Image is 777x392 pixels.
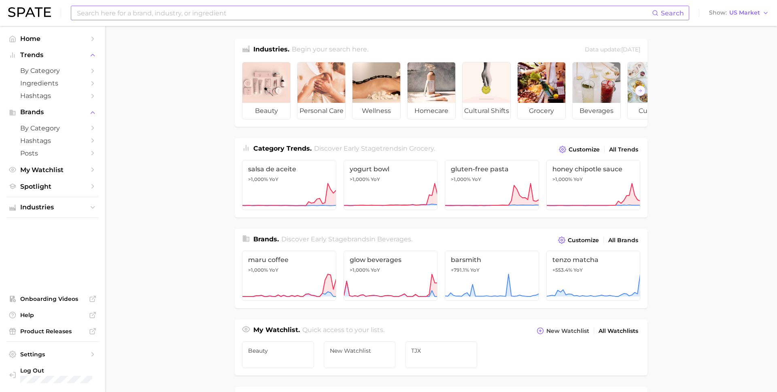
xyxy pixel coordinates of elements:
[248,256,330,264] span: maru coffee
[6,201,99,213] button: Industries
[6,348,99,360] a: Settings
[470,267,480,273] span: YoY
[6,364,99,386] a: Log out. Currently logged in with e-mail ameera.masud@digitas.com.
[20,295,85,303] span: Onboarding Videos
[6,134,99,147] a: Hashtags
[6,89,99,102] a: Hashtags
[608,237,638,244] span: All Brands
[20,35,85,43] span: Home
[20,183,85,190] span: Spotlight
[352,62,401,119] a: wellness
[599,328,638,334] span: All Watchlists
[451,256,533,264] span: barsmith
[253,45,289,55] h1: Industries.
[573,267,583,273] span: YoY
[518,103,565,119] span: grocery
[6,64,99,77] a: by Category
[344,160,438,210] a: yogurt bowl>1,000% YoY
[20,149,85,157] span: Posts
[573,176,583,183] span: YoY
[352,103,400,119] span: wellness
[20,311,85,319] span: Help
[463,103,510,119] span: cultural shifts
[297,103,345,119] span: personal care
[242,103,290,119] span: beauty
[20,204,85,211] span: Industries
[597,326,640,337] a: All Watchlists
[517,62,566,119] a: grocery
[552,256,635,264] span: tenzo matcha
[546,251,641,301] a: tenzo matcha+553.4% YoY
[462,62,511,119] a: cultural shifts
[371,176,380,183] span: YoY
[6,122,99,134] a: by Category
[344,251,438,301] a: glow beverages>1,000% YoY
[573,103,620,119] span: beverages
[6,309,99,321] a: Help
[242,341,314,368] a: Beauty
[297,62,346,119] a: personal care
[20,124,85,132] span: by Category
[6,147,99,160] a: Posts
[661,9,684,17] span: Search
[6,325,99,337] a: Product Releases
[314,145,435,152] span: Discover Early Stage trends in .
[253,145,312,152] span: Category Trends .
[445,160,539,210] a: gluten-free pasta>1,000% YoY
[585,45,640,55] div: Data update: [DATE]
[707,8,771,18] button: ShowUS Market
[20,351,85,358] span: Settings
[407,62,456,119] a: homecare
[350,267,369,273] span: >1,000%
[20,328,85,335] span: Product Releases
[552,267,572,273] span: +553.4%
[606,235,640,246] a: All Brands
[628,103,675,119] span: culinary
[20,79,85,87] span: Ingredients
[546,328,589,334] span: New Watchlist
[546,160,641,210] a: honey chipotle sauce>1,000% YoY
[76,6,652,20] input: Search here for a brand, industry, or ingredient
[20,92,85,100] span: Hashtags
[556,234,601,246] button: Customize
[377,235,411,243] span: beverages
[627,62,676,119] a: culinary
[557,144,602,155] button: Customize
[409,145,434,152] span: grocery
[253,325,300,337] h1: My Watchlist.
[635,85,645,96] button: Scroll Right
[292,45,368,55] h2: Begin your search here.
[569,146,600,153] span: Customize
[709,11,727,15] span: Show
[350,165,432,173] span: yogurt bowl
[20,51,85,59] span: Trends
[411,347,471,354] span: TJX
[253,235,279,243] span: Brands .
[269,267,278,273] span: YoY
[350,176,369,182] span: >1,000%
[242,251,336,301] a: maru coffee>1,000% YoY
[408,103,455,119] span: homecare
[451,176,471,182] span: >1,000%
[6,164,99,176] a: My Watchlist
[445,251,539,301] a: barsmith+791.1% YoY
[20,109,85,116] span: Brands
[552,176,572,182] span: >1,000%
[405,341,477,368] a: TJX
[281,235,412,243] span: Discover Early Stage brands in .
[248,176,268,182] span: >1,000%
[729,11,760,15] span: US Market
[451,165,533,173] span: gluten-free pasta
[6,293,99,305] a: Onboarding Videos
[242,160,336,210] a: salsa de aceite>1,000% YoY
[324,341,396,368] a: New Watchlist
[371,267,380,273] span: YoY
[6,49,99,61] button: Trends
[330,347,390,354] span: New Watchlist
[350,256,432,264] span: glow beverages
[552,165,635,173] span: honey chipotle sauce
[269,176,278,183] span: YoY
[6,180,99,193] a: Spotlight
[607,144,640,155] a: All Trends
[20,67,85,75] span: by Category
